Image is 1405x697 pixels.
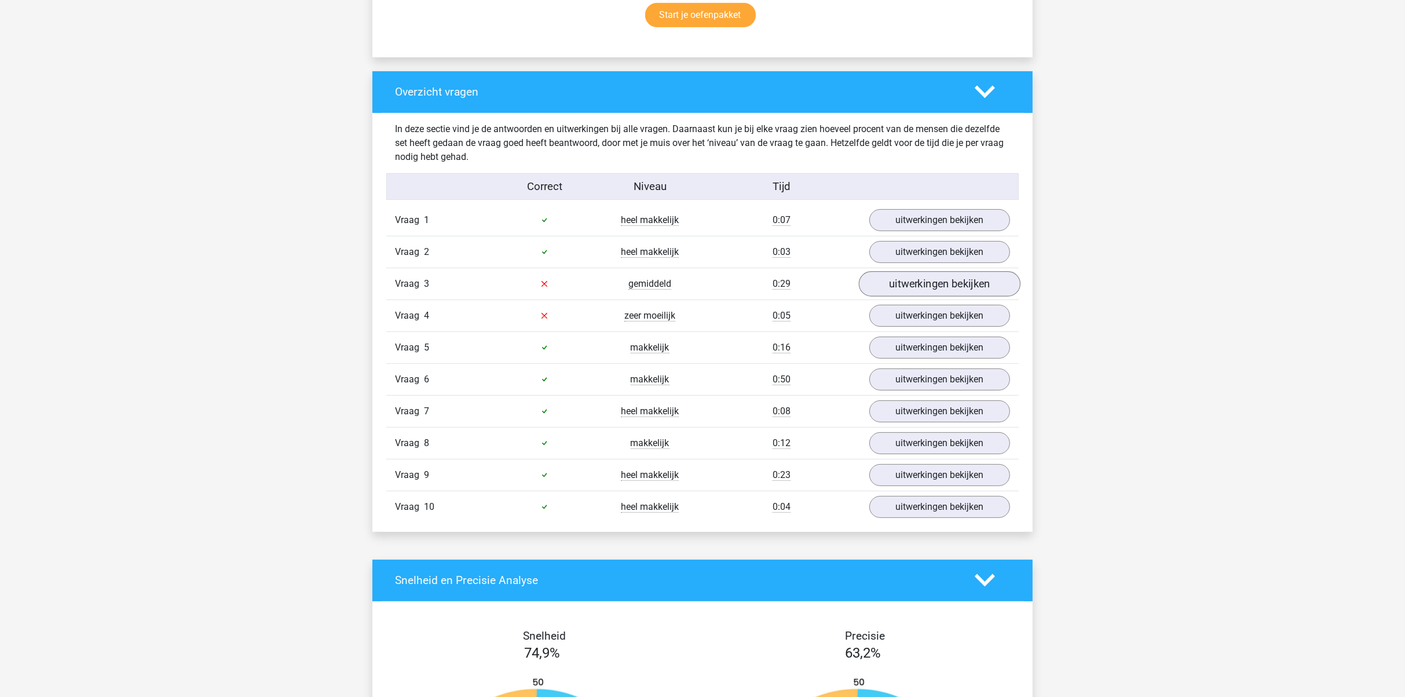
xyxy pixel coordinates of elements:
[424,437,429,448] span: 8
[631,437,669,449] span: makkelijk
[597,178,702,195] div: Niveau
[859,271,1020,297] a: uitwerkingen bekijken
[621,246,679,258] span: heel makkelijk
[869,432,1010,454] a: uitwerkingen bekijken
[621,469,679,481] span: heel makkelijk
[845,645,881,661] span: 63,2%
[524,645,560,661] span: 74,9%
[773,278,791,290] span: 0:29
[624,310,675,322] span: zeer moeilijk
[424,278,429,289] span: 3
[424,469,429,480] span: 9
[492,178,598,195] div: Correct
[395,574,957,587] h4: Snelheid en Precisie Analyse
[773,342,791,353] span: 0:16
[621,406,679,417] span: heel makkelijk
[395,629,694,643] h4: Snelheid
[773,406,791,417] span: 0:08
[869,337,1010,359] a: uitwerkingen bekijken
[869,209,1010,231] a: uitwerkingen bekijken
[869,464,1010,486] a: uitwerkingen bekijken
[702,178,861,195] div: Tijd
[395,500,424,514] span: Vraag
[424,501,434,512] span: 10
[869,241,1010,263] a: uitwerkingen bekijken
[773,437,791,449] span: 0:12
[395,373,424,386] span: Vraag
[424,374,429,385] span: 6
[386,122,1019,164] div: In deze sectie vind je de antwoorden en uitwerkingen bij alle vragen. Daarnaast kun je bij elke v...
[631,342,669,353] span: makkelijk
[631,374,669,385] span: makkelijk
[424,214,429,225] span: 1
[869,400,1010,422] a: uitwerkingen bekijken
[716,629,1015,643] h4: Precisie
[773,310,791,322] span: 0:05
[424,342,429,353] span: 5
[773,214,791,226] span: 0:07
[645,3,756,27] a: Start je oefenpakket
[424,246,429,257] span: 2
[395,436,424,450] span: Vraag
[869,305,1010,327] a: uitwerkingen bekijken
[395,85,957,98] h4: Overzicht vragen
[621,214,679,226] span: heel makkelijk
[773,469,791,481] span: 0:23
[395,277,424,291] span: Vraag
[424,310,429,321] span: 4
[869,496,1010,518] a: uitwerkingen bekijken
[395,468,424,482] span: Vraag
[395,245,424,259] span: Vraag
[395,309,424,323] span: Vraag
[395,213,424,227] span: Vraag
[773,501,791,513] span: 0:04
[773,374,791,385] span: 0:50
[773,246,791,258] span: 0:03
[424,406,429,417] span: 7
[869,368,1010,391] a: uitwerkingen bekijken
[621,501,679,513] span: heel makkelijk
[395,341,424,355] span: Vraag
[628,278,671,290] span: gemiddeld
[395,404,424,418] span: Vraag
